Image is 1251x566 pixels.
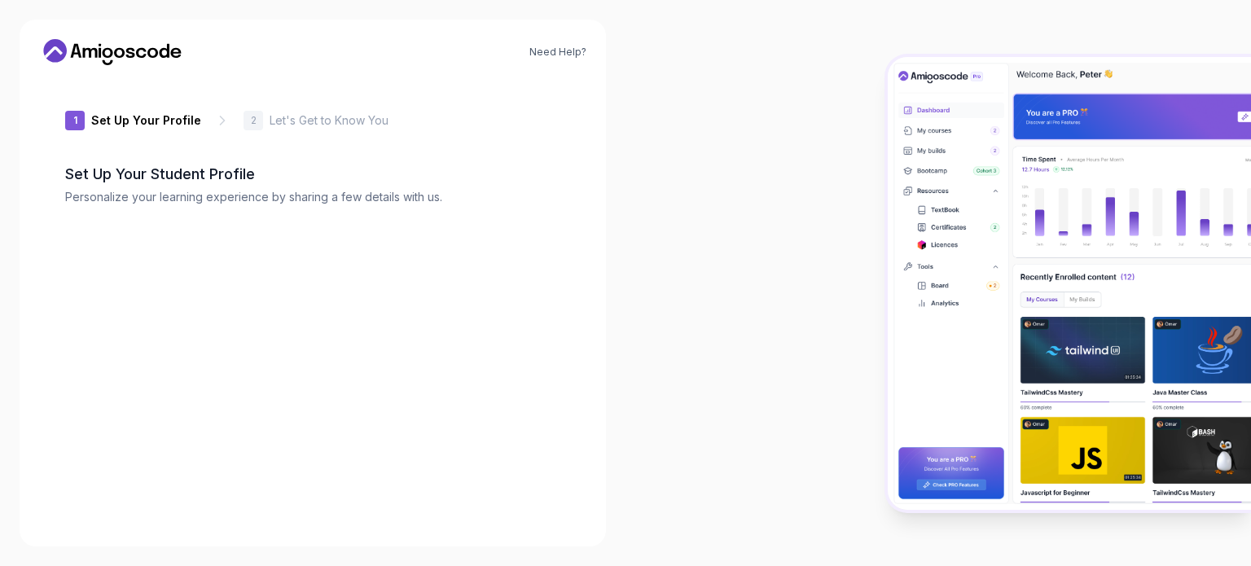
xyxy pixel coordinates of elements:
a: Need Help? [529,46,586,59]
p: Let's Get to Know You [270,112,388,129]
p: Personalize your learning experience by sharing a few details with us. [65,189,560,205]
p: 1 [73,116,77,125]
p: 2 [251,116,257,125]
h2: Set Up Your Student Profile [65,163,560,186]
a: Home link [39,39,186,65]
p: Set Up Your Profile [91,112,201,129]
img: Amigoscode Dashboard [888,57,1251,510]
